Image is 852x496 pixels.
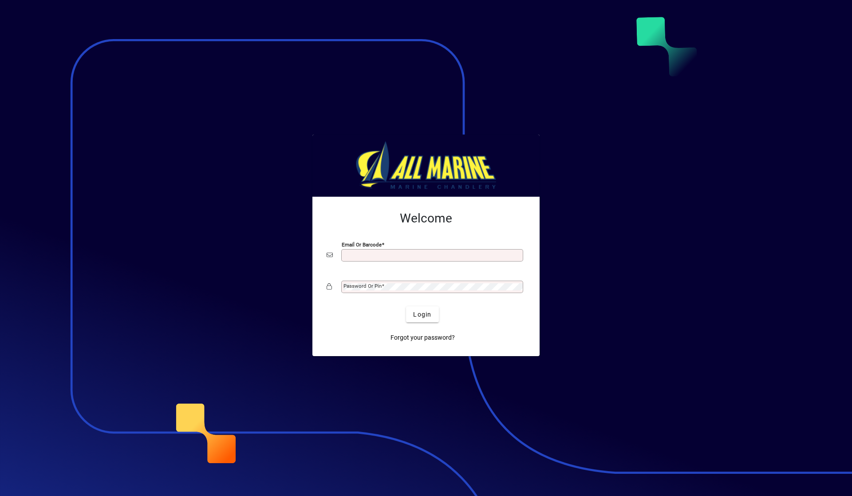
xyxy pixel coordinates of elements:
[387,329,458,345] a: Forgot your password?
[413,310,431,319] span: Login
[342,242,382,248] mat-label: Email or Barcode
[390,333,455,342] span: Forgot your password?
[406,306,438,322] button: Login
[327,211,525,226] h2: Welcome
[343,283,382,289] mat-label: Password or Pin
